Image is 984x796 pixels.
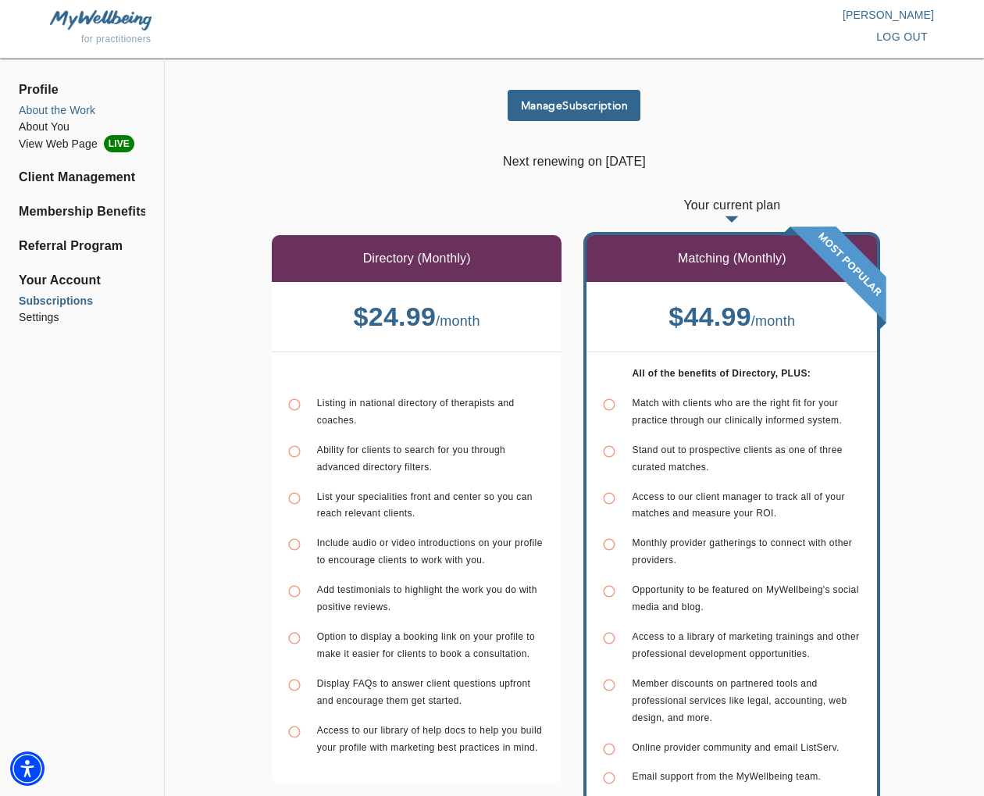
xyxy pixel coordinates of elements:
span: Access to our client manager to track all of your matches and measure your ROI. [632,491,844,519]
span: List your specialities front and center so you can reach relevant clients. [317,491,533,519]
span: log out [876,27,928,47]
b: $ 24.99 [354,302,437,331]
span: Include audio or video introductions on your profile to encourage clients to work with you. [317,537,543,566]
span: Monthly provider gatherings to connect with other providers. [632,537,852,566]
a: About the Work [19,102,145,119]
span: Ability for clients to search for you through advanced directory filters. [317,444,505,473]
a: Settings [19,309,145,326]
a: About You [19,119,145,135]
span: Opportunity to be featured on MyWellbeing's social media and blog. [632,584,858,612]
span: Display FAQs to answer client questions upfront and encourage them get started. [317,678,531,706]
span: Option to display a booking link on your profile to make it easier for clients to book a consulta... [317,631,535,659]
span: LIVE [104,135,134,152]
a: Subscriptions [19,293,145,309]
b: $ 44.99 [668,302,751,331]
span: Manage Subscription [514,98,634,113]
button: ManageSubscription [508,90,640,121]
p: [PERSON_NAME] [492,7,934,23]
span: Stand out to prospective clients as one of three curated matches. [632,444,842,473]
a: Membership Benefits [19,202,145,221]
span: Member discounts on partnered tools and professional services like legal, accounting, web design,... [632,678,847,723]
span: / month [751,313,796,329]
span: Email support from the MyWellbeing team. [632,771,821,782]
img: banner [781,227,886,332]
span: / month [436,313,480,329]
p: Matching (Monthly) [678,249,786,268]
span: Access to a library of marketing trainings and other professional development opportunities. [632,631,859,659]
b: All of the benefits of Directory, PLUS: [632,368,811,379]
span: Add testimonials to highlight the work you do with positive reviews. [317,584,537,612]
li: View Web Page [19,135,145,152]
a: Referral Program [19,237,145,255]
a: Client Management [19,168,145,187]
span: Listing in national directory of therapists and coaches. [317,398,515,426]
p: Directory (Monthly) [363,249,471,268]
span: Your Account [19,271,145,290]
span: for practitioners [81,34,152,45]
div: Accessibility Menu [10,751,45,786]
span: Match with clients who are the right fit for your practice through our clinically informed system. [632,398,842,426]
p: Next renewing on [DATE] [209,152,940,171]
span: Profile [19,80,145,99]
img: MyWellbeing [50,10,152,30]
span: Online provider community and email ListServ. [632,742,839,753]
span: Access to our library of help docs to help you build your profile with marketing best practices i... [317,725,542,753]
p: Your current plan [586,196,877,235]
a: View Web PageLIVE [19,135,145,152]
button: log out [870,23,934,52]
